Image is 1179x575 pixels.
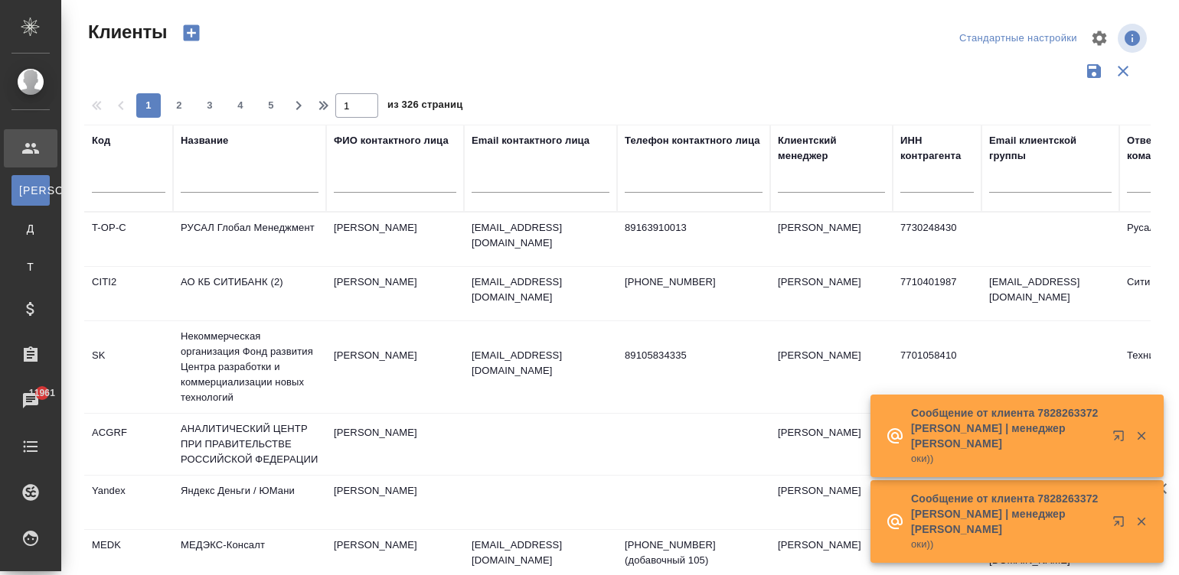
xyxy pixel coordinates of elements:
[770,340,893,394] td: [PERSON_NAME]
[84,340,173,394] td: SK
[326,267,464,320] td: [PERSON_NAME]
[19,221,42,236] span: Д
[20,385,64,401] span: 11961
[1118,24,1150,53] span: Посмотреть информацию
[472,220,609,251] p: [EMAIL_ADDRESS][DOMAIN_NAME]
[4,382,57,420] a: 11961
[167,98,191,113] span: 2
[173,20,210,46] button: Создать
[778,133,885,164] div: Клиентский менеджер
[625,275,763,290] p: [PHONE_NUMBER]
[173,476,326,529] td: Яндекс Деньги / ЮМани
[1079,57,1109,86] button: Сохранить фильтры
[770,267,893,320] td: [PERSON_NAME]
[893,340,981,394] td: 7701058410
[84,20,167,44] span: Клиенты
[198,98,222,113] span: 3
[19,259,42,275] span: Т
[11,213,50,244] a: Д
[11,252,50,282] a: Т
[911,537,1102,552] p: оки))
[11,175,50,206] a: [PERSON_NAME]
[84,417,173,471] td: ACGRF
[1125,515,1157,528] button: Закрыть
[900,133,974,164] div: ИНН контрагента
[770,476,893,529] td: [PERSON_NAME]
[334,133,449,148] div: ФИО контактного лица
[173,414,326,475] td: АНАЛИТИЧЕСКИЙ ЦЕНТР ПРИ ПРАВИТЕЛЬСТВЕ РОССИЙСКОЙ ФЕДЕРАЦИИ
[911,451,1102,466] p: оки))
[181,133,228,148] div: Название
[198,93,222,118] button: 3
[19,183,42,198] span: [PERSON_NAME]
[84,267,173,320] td: CITI2
[84,213,173,266] td: T-OP-C
[1103,421,1140,457] button: Открыть в новой вкладке
[326,417,464,471] td: [PERSON_NAME]
[770,213,893,266] td: [PERSON_NAME]
[326,340,464,394] td: [PERSON_NAME]
[228,98,253,113] span: 4
[84,476,173,529] td: Yandex
[911,405,1102,451] p: Сообщение от клиента 7828263372 [PERSON_NAME] | менеджер [PERSON_NAME]
[472,348,609,378] p: [EMAIL_ADDRESS][DOMAIN_NAME]
[387,96,462,118] span: из 326 страниц
[1103,506,1140,543] button: Открыть в новой вкладке
[167,93,191,118] button: 2
[625,133,760,148] div: Телефон контактного лица
[770,417,893,471] td: [PERSON_NAME]
[625,538,763,568] p: [PHONE_NUMBER] (добавочный 105)
[625,220,763,236] p: 89163910013
[472,275,609,305] p: [EMAIL_ADDRESS][DOMAIN_NAME]
[1109,57,1138,86] button: Сбросить фильтры
[1081,20,1118,57] span: Настроить таблицу
[92,133,110,148] div: Код
[955,27,1081,50] div: split button
[1125,429,1157,443] button: Закрыть
[625,348,763,363] p: 89105834335
[472,538,609,568] p: [EMAIL_ADDRESS][DOMAIN_NAME]
[981,267,1119,320] td: [EMAIL_ADDRESS][DOMAIN_NAME]
[173,213,326,266] td: РУСАЛ Глобал Менеджмент
[911,491,1102,537] p: Сообщение от клиента 7828263372 [PERSON_NAME] | менеджер [PERSON_NAME]
[173,267,326,320] td: АО КБ СИТИБАНК (2)
[259,98,283,113] span: 5
[472,133,589,148] div: Email контактного лица
[173,321,326,413] td: Некоммерческая организация Фонд развития Центра разработки и коммерциализации новых технологий
[259,93,283,118] button: 5
[326,476,464,529] td: [PERSON_NAME]
[326,213,464,266] td: [PERSON_NAME]
[893,267,981,320] td: 7710401987
[989,133,1112,164] div: Email клиентской группы
[893,213,981,266] td: 7730248430
[228,93,253,118] button: 4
